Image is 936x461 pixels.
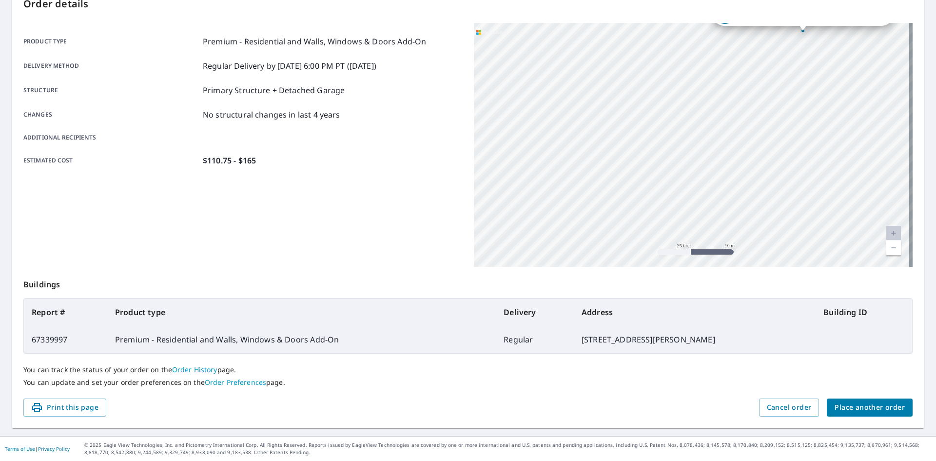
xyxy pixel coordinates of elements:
[496,326,574,353] td: Regular
[835,401,905,414] span: Place another order
[23,133,199,142] p: Additional recipients
[574,299,816,326] th: Address
[107,326,496,353] td: Premium - Residential and Walls, Windows & Doors Add-On
[205,378,266,387] a: Order Preferences
[107,299,496,326] th: Product type
[23,399,106,417] button: Print this page
[23,109,199,120] p: Changes
[23,365,913,374] p: You can track the status of your order on the page.
[23,60,199,72] p: Delivery method
[496,299,574,326] th: Delivery
[203,84,345,96] p: Primary Structure + Detached Garage
[827,399,913,417] button: Place another order
[5,445,35,452] a: Terms of Use
[886,241,901,255] a: Current Level 20, Zoom Out
[24,326,107,353] td: 67339997
[759,399,819,417] button: Cancel order
[172,365,217,374] a: Order History
[23,155,199,166] p: Estimated cost
[84,441,931,456] p: © 2025 Eagle View Technologies, Inc. and Pictometry International Corp. All Rights Reserved. Repo...
[203,155,256,166] p: $110.75 - $165
[38,445,70,452] a: Privacy Policy
[767,401,812,414] span: Cancel order
[31,401,98,414] span: Print this page
[203,36,426,47] p: Premium - Residential and Walls, Windows & Doors Add-On
[203,60,376,72] p: Regular Delivery by [DATE] 6:00 PM PT ([DATE])
[203,109,340,120] p: No structural changes in last 4 years
[23,267,913,298] p: Buildings
[5,446,70,452] p: |
[23,84,199,96] p: Structure
[24,299,107,326] th: Report #
[23,36,199,47] p: Product type
[23,378,913,387] p: You can update and set your order preferences on the page.
[886,226,901,241] a: Current Level 20, Zoom In Disabled
[574,326,816,353] td: [STREET_ADDRESS][PERSON_NAME]
[816,299,912,326] th: Building ID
